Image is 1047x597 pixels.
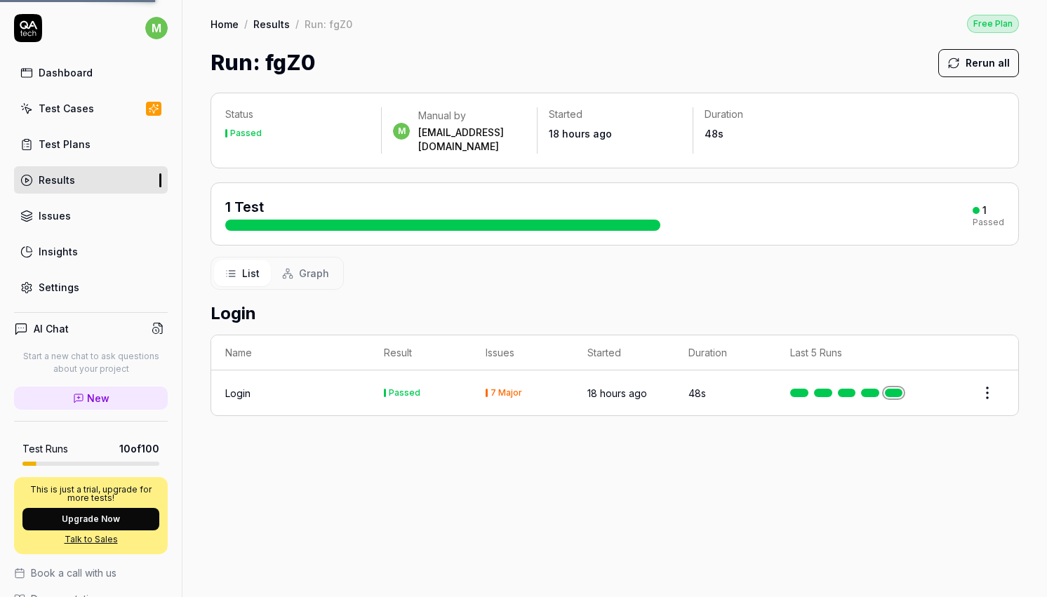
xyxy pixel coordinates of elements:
[418,109,526,123] div: Manual by
[211,301,1019,326] h2: Login
[230,129,262,137] div: Passed
[39,137,91,152] div: Test Plans
[982,204,987,217] div: 1
[14,166,168,194] a: Results
[145,14,168,42] button: m
[688,387,706,399] time: 48s
[14,202,168,229] a: Issues
[39,173,75,187] div: Results
[225,386,251,401] a: Login
[225,107,370,121] p: Status
[22,443,68,455] h5: Test Runs
[776,335,916,370] th: Last 5 Runs
[14,130,168,158] a: Test Plans
[674,335,776,370] th: Duration
[145,17,168,39] span: m
[587,387,647,399] time: 18 hours ago
[22,533,159,546] a: Talk to Sales
[967,15,1019,33] div: Free Plan
[119,441,159,456] span: 10 of 100
[14,59,168,86] a: Dashboard
[472,335,573,370] th: Issues
[39,208,71,223] div: Issues
[705,128,723,140] time: 48s
[214,260,271,286] button: List
[22,508,159,530] button: Upgrade Now
[14,387,168,410] a: New
[225,199,264,215] span: 1 Test
[573,335,675,370] th: Started
[393,123,410,140] span: m
[211,335,370,370] th: Name
[39,244,78,259] div: Insights
[491,389,522,397] div: 7 Major
[34,321,69,336] h4: AI Chat
[418,126,526,154] div: [EMAIL_ADDRESS][DOMAIN_NAME]
[14,565,168,580] a: Book a call with us
[253,17,290,31] a: Results
[549,107,681,121] p: Started
[305,17,352,31] div: Run: fgZ0
[39,101,94,116] div: Test Cases
[14,274,168,301] a: Settings
[14,238,168,265] a: Insights
[705,107,837,121] p: Duration
[967,14,1019,33] button: Free Plan
[973,218,1004,227] div: Passed
[299,266,329,281] span: Graph
[242,266,260,281] span: List
[370,335,472,370] th: Result
[938,49,1019,77] button: Rerun all
[14,95,168,122] a: Test Cases
[87,391,109,405] span: New
[31,565,116,580] span: Book a call with us
[39,65,93,80] div: Dashboard
[295,17,299,31] div: /
[211,47,315,79] h1: Run: fgZ0
[211,17,239,31] a: Home
[549,128,612,140] time: 18 hours ago
[244,17,248,31] div: /
[271,260,340,286] button: Graph
[22,485,159,502] p: This is just a trial, upgrade for more tests!
[14,350,168,375] p: Start a new chat to ask questions about your project
[389,389,420,397] div: Passed
[39,280,79,295] div: Settings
